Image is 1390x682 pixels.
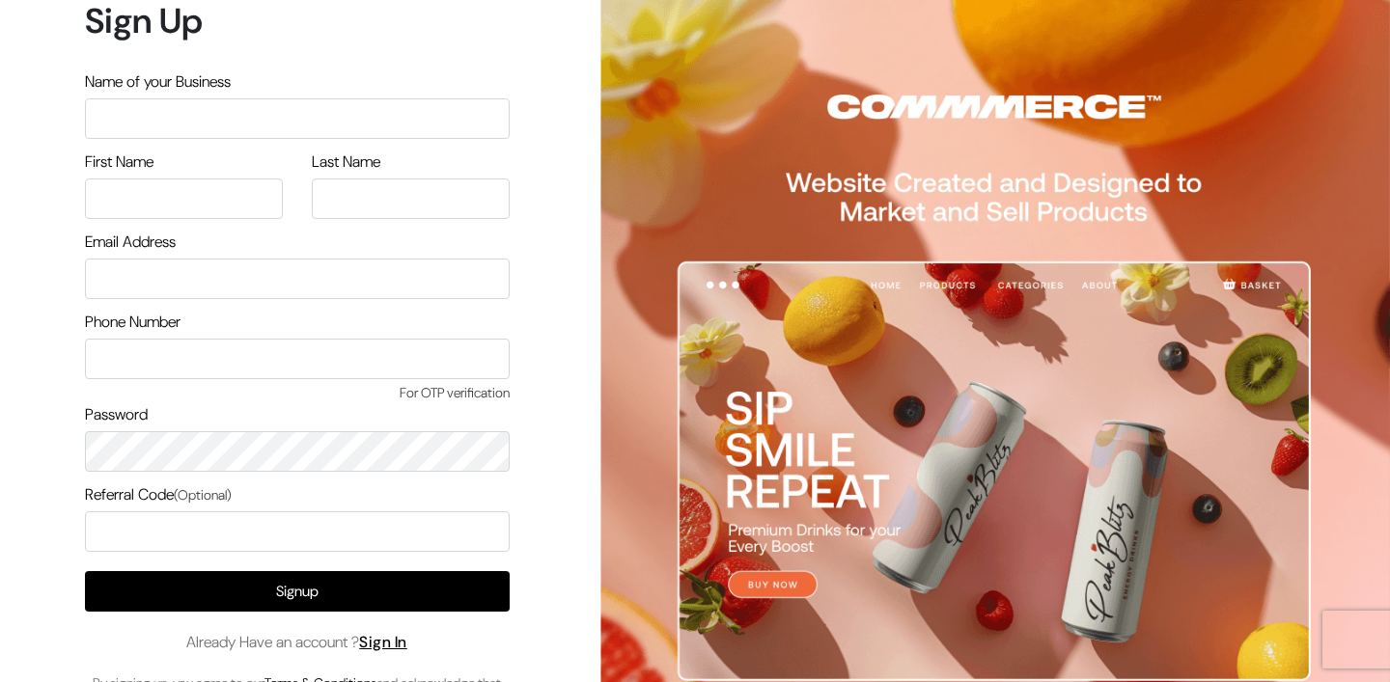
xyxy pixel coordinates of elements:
[85,571,510,612] button: Signup
[85,70,231,94] label: Name of your Business
[85,383,510,403] span: For OTP verification
[85,150,153,174] label: First Name
[186,631,407,654] span: Already Have an account ?
[85,231,176,254] label: Email Address
[174,486,232,504] span: (Optional)
[85,483,232,506] label: Referral Code
[359,632,407,652] a: Sign In
[85,403,148,426] label: Password
[85,311,181,334] label: Phone Number
[312,150,380,174] label: Last Name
